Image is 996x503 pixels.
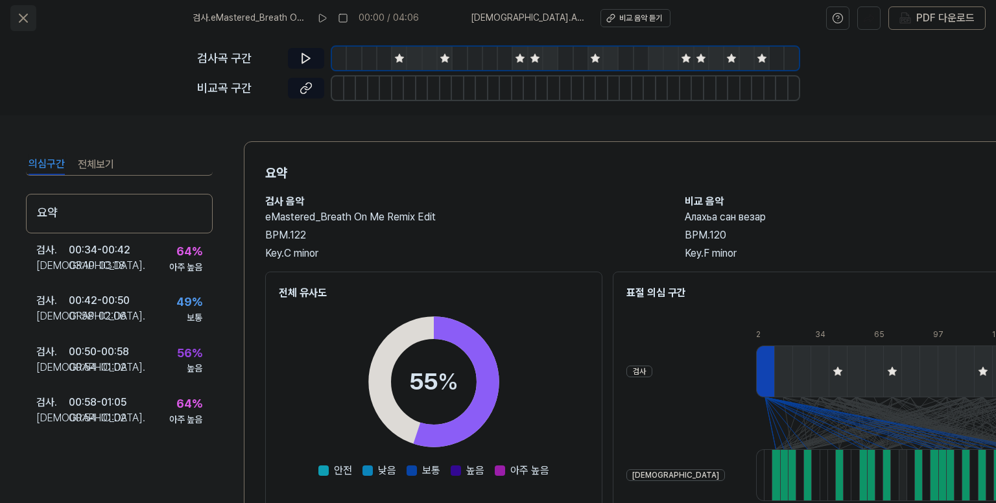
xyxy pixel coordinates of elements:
[36,360,69,375] div: [DEMOGRAPHIC_DATA] .
[36,293,69,309] div: 검사 .
[265,246,659,261] div: Key. C minor
[600,9,670,27] button: 비교 음악 듣기
[26,194,213,233] div: 요약
[826,6,849,30] button: help
[176,242,202,261] div: 64 %
[36,410,69,426] div: [DEMOGRAPHIC_DATA] .
[626,366,652,378] div: 검사
[916,10,975,27] div: PDF 다운로드
[187,362,202,375] div: 높음
[471,12,585,25] span: [DEMOGRAPHIC_DATA] . Алахьа сан везар
[69,395,126,410] div: 00:58 - 01:05
[36,309,69,324] div: [DEMOGRAPHIC_DATA] .
[36,344,69,360] div: 검사 .
[176,293,202,312] div: 49 %
[265,194,659,209] h2: 검사 음악
[29,154,65,175] button: 의심구간
[169,414,202,427] div: 아주 높음
[626,469,725,482] div: [DEMOGRAPHIC_DATA]
[510,463,549,478] span: 아주 높음
[422,463,440,478] span: 보통
[409,364,458,399] div: 55
[359,12,419,25] div: 00:00 / 04:06
[832,12,844,25] svg: help
[36,258,69,274] div: [DEMOGRAPHIC_DATA] .
[897,7,977,29] button: PDF 다운로드
[176,395,202,414] div: 64 %
[933,329,951,340] div: 97
[265,228,659,243] div: BPM. 122
[334,463,352,478] span: 안전
[466,463,484,478] span: 높음
[197,79,280,98] div: 비교곡 구간
[177,344,202,363] div: 56 %
[193,12,307,25] span: 검사 . eMastered_Breath On Me Remix Edit
[78,154,114,175] button: 전체보기
[899,12,911,24] img: PDF Download
[69,360,126,375] div: 00:54 - 01:02
[36,242,69,258] div: 검사 .
[69,293,130,309] div: 00:42 - 00:50
[279,285,589,301] h2: 전체 유사도
[36,395,69,410] div: 검사 .
[378,463,396,478] span: 낮음
[438,368,458,395] span: %
[69,309,126,324] div: 01:58 - 02:06
[197,49,280,68] div: 검사곡 구간
[69,242,130,258] div: 00:34 - 00:42
[69,410,126,426] div: 00:54 - 01:02
[69,258,125,274] div: 03:10 - 03:18
[169,261,202,274] div: 아주 높음
[69,344,129,360] div: 00:50 - 00:58
[187,312,202,325] div: 보통
[756,329,774,340] div: 2
[815,329,833,340] div: 34
[874,329,892,340] div: 65
[265,209,659,225] h2: eMastered_Breath On Me Remix Edit
[863,12,875,24] img: share
[619,13,662,24] div: 비교 음악 듣기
